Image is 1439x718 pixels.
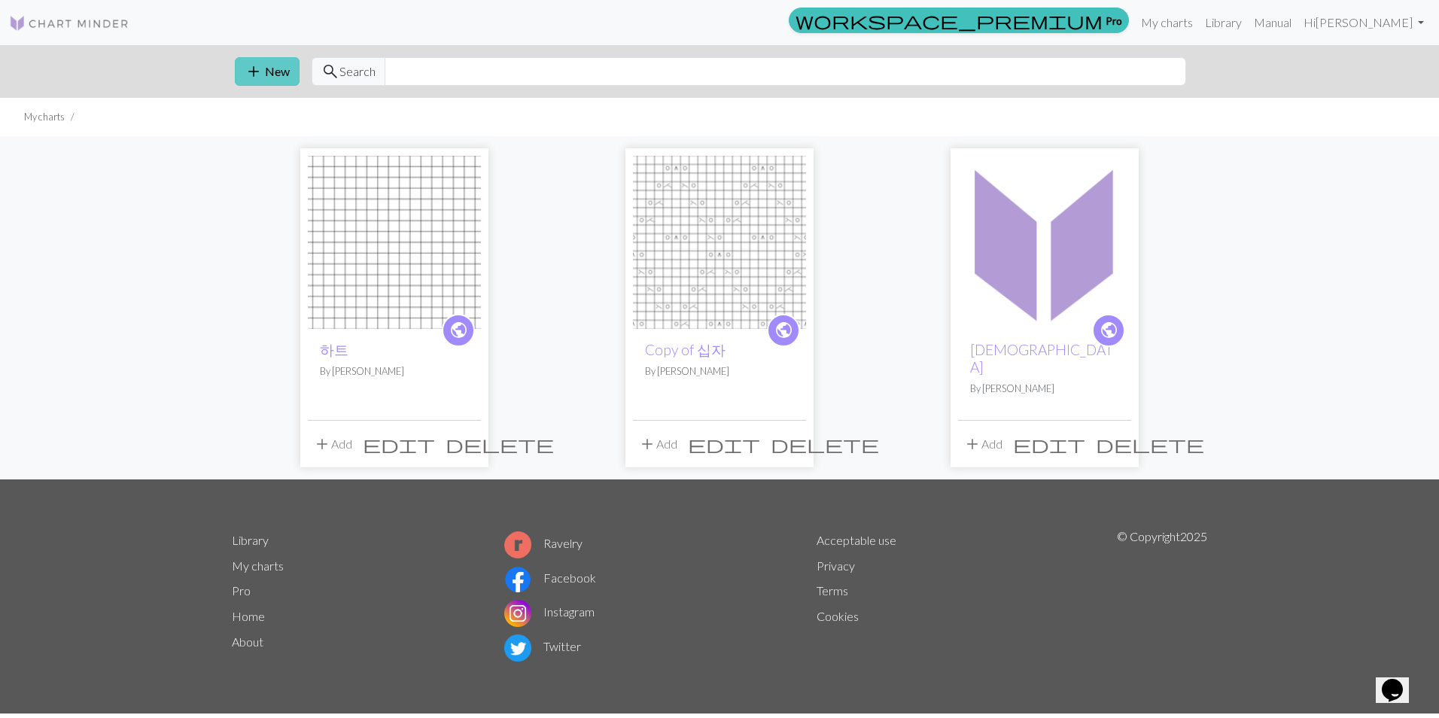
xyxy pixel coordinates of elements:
a: Library [1199,8,1248,38]
a: My charts [1135,8,1199,38]
a: Home [232,609,265,623]
button: Add [308,430,357,458]
a: My charts [232,558,284,573]
span: public [774,318,793,342]
a: About [232,634,263,649]
span: workspace_premium [796,10,1103,31]
p: © Copyright 2025 [1117,528,1207,665]
span: delete [771,434,879,455]
a: Privacy [817,558,855,573]
button: New [235,57,300,86]
img: 하트 [308,156,481,329]
span: add [963,434,981,455]
button: Delete [1091,430,1209,458]
a: 십자 [958,233,1131,248]
a: 하트 [320,341,348,358]
img: Twitter logo [504,634,531,662]
button: Edit [1008,430,1091,458]
a: 하트 [308,233,481,248]
iframe: chat widget [1376,658,1424,703]
button: Edit [683,430,765,458]
span: search [321,61,339,82]
p: By [PERSON_NAME] [970,382,1119,396]
span: add [638,434,656,455]
i: Edit [1013,435,1085,453]
a: public [1092,314,1125,347]
img: 십자 [633,156,806,329]
span: edit [363,434,435,455]
a: [DEMOGRAPHIC_DATA] [970,341,1113,376]
a: Pro [232,583,251,598]
a: Copy of 십자 [645,341,726,358]
a: Manual [1248,8,1298,38]
i: Edit [363,435,435,453]
i: Edit [688,435,760,453]
p: By [PERSON_NAME] [645,364,794,379]
span: add [245,61,263,82]
img: Facebook logo [504,566,531,593]
img: Logo [9,14,129,32]
a: Facebook [504,570,596,585]
p: By [PERSON_NAME] [320,364,469,379]
a: Hi[PERSON_NAME] [1298,8,1430,38]
img: 십자 [958,156,1131,329]
i: public [1100,315,1118,345]
button: Edit [357,430,440,458]
button: Delete [440,430,559,458]
a: Library [232,533,269,547]
a: public [442,314,475,347]
img: Ravelry logo [504,531,531,558]
i: public [449,315,468,345]
a: Twitter [504,639,581,653]
img: Instagram logo [504,600,531,627]
a: public [767,314,800,347]
a: Instagram [504,604,595,619]
span: public [1100,318,1118,342]
a: Terms [817,583,848,598]
button: Delete [765,430,884,458]
span: delete [446,434,554,455]
button: Add [958,430,1008,458]
i: public [774,315,793,345]
button: Add [633,430,683,458]
a: Acceptable use [817,533,896,547]
a: Cookies [817,609,859,623]
a: Pro [789,8,1129,33]
span: add [313,434,331,455]
span: edit [1013,434,1085,455]
li: My charts [24,110,65,124]
span: public [449,318,468,342]
span: delete [1096,434,1204,455]
span: Search [339,62,376,81]
span: edit [688,434,760,455]
a: Ravelry [504,536,583,550]
a: 십자 [633,233,806,248]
